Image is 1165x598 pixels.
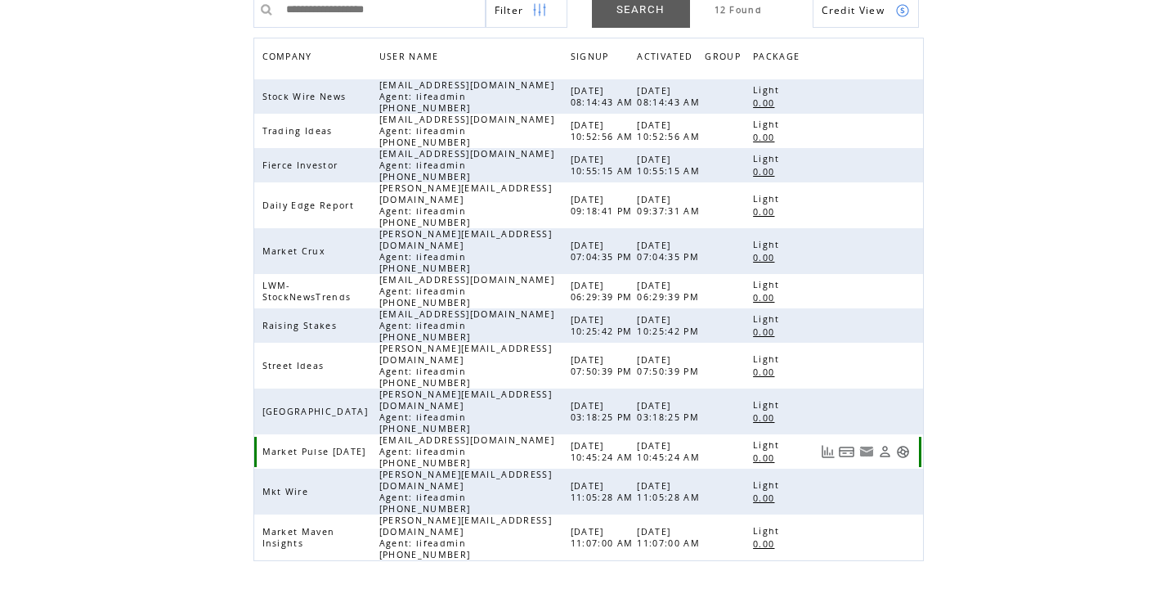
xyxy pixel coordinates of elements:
[753,193,784,205] span: Light
[571,119,638,142] span: [DATE] 10:52:56 AM
[379,148,554,182] span: [EMAIL_ADDRESS][DOMAIN_NAME] Agent: lifeadmin [PHONE_NUMBER]
[262,526,335,549] span: Market Maven Insights
[571,280,637,303] span: [DATE] 06:29:39 PM
[262,320,342,331] span: Raising Stakes
[379,51,443,61] a: USER NAME
[839,445,855,459] a: View Bills
[262,125,337,137] span: Trading Ideas
[753,411,782,425] a: 0.00
[705,47,745,70] span: GROUP
[753,84,784,96] span: Light
[637,314,703,337] span: [DATE] 10:25:42 PM
[571,240,637,263] span: [DATE] 07:04:35 PM
[379,389,552,434] span: [PERSON_NAME][EMAIL_ADDRESS][DOMAIN_NAME] Agent: lifeadmin [PHONE_NUMBER]
[571,400,637,423] span: [DATE] 03:18:25 PM
[379,114,554,148] span: [EMAIL_ADDRESS][DOMAIN_NAME] Agent: lifeadmin [PHONE_NUMBER]
[753,452,778,464] span: 0.00
[637,480,704,503] span: [DATE] 11:05:28 AM
[753,153,784,164] span: Light
[637,526,704,549] span: [DATE] 11:07:00 AM
[379,469,552,515] span: [PERSON_NAME][EMAIL_ADDRESS][DOMAIN_NAME] Agent: lifeadmin [PHONE_NUMBER]
[637,85,704,108] span: [DATE] 08:14:43 AM
[753,119,784,130] span: Light
[753,451,782,465] a: 0.00
[637,47,697,70] span: ACTIVATED
[637,354,703,377] span: [DATE] 07:50:39 PM
[753,166,778,178] span: 0.00
[571,51,613,61] a: SIGNUP
[896,445,910,459] a: Support
[753,399,784,411] span: Light
[379,308,554,343] span: [EMAIL_ADDRESS][DOMAIN_NAME] Agent: lifeadmin [PHONE_NUMBER]
[753,164,782,178] a: 0.00
[637,154,704,177] span: [DATE] 10:55:15 AM
[753,130,782,144] a: 0.00
[379,515,552,560] span: [PERSON_NAME][EMAIL_ADDRESS][DOMAIN_NAME] Agent: lifeadmin [PHONE_NUMBER]
[753,492,778,504] span: 0.00
[379,343,552,389] span: [PERSON_NAME][EMAIL_ADDRESS][DOMAIN_NAME] Agent: lifeadmin [PHONE_NUMBER]
[571,154,638,177] span: [DATE] 10:55:15 AM
[705,47,749,70] a: GROUP
[753,132,778,143] span: 0.00
[379,79,554,114] span: [EMAIL_ADDRESS][DOMAIN_NAME] Agent: lifeadmin [PHONE_NUMBER]
[637,119,704,142] span: [DATE] 10:52:56 AM
[753,525,784,537] span: Light
[571,314,637,337] span: [DATE] 10:25:42 PM
[262,91,351,102] span: Stock Wire News
[571,440,638,463] span: [DATE] 10:45:24 AM
[379,274,554,308] span: [EMAIL_ADDRESS][DOMAIN_NAME] Agent: lifeadmin [PHONE_NUMBER]
[821,445,835,459] a: View Usage
[753,290,782,304] a: 0.00
[822,3,885,17] span: Show Credits View
[379,434,554,469] span: [EMAIL_ADDRESS][DOMAIN_NAME] Agent: lifeadmin [PHONE_NUMBER]
[753,97,778,109] span: 0.00
[753,325,782,339] a: 0.00
[571,85,638,108] span: [DATE] 08:14:43 AM
[753,479,784,491] span: Light
[262,245,330,257] span: Market Crux
[753,439,784,451] span: Light
[753,279,784,290] span: Light
[753,313,784,325] span: Light
[262,360,329,371] span: Street Ideas
[753,47,804,70] span: PACKAGE
[571,480,638,503] span: [DATE] 11:05:28 AM
[262,280,356,303] span: LWM-StockNewsTrends
[878,445,892,459] a: View Profile
[495,3,524,17] span: Show filters
[859,444,874,459] a: Resend welcome email to this user
[262,486,313,497] span: Mkt Wire
[262,47,316,70] span: COMPANY
[753,292,778,303] span: 0.00
[262,160,343,171] span: Fierce Investor
[637,400,703,423] span: [DATE] 03:18:25 PM
[753,353,784,365] span: Light
[262,200,359,211] span: Daily Edge Report
[895,3,910,18] img: credits.png
[571,194,637,217] span: [DATE] 09:18:41 PM
[262,406,373,417] span: [GEOGRAPHIC_DATA]
[753,206,778,218] span: 0.00
[753,491,782,505] a: 0.00
[571,526,638,549] span: [DATE] 11:07:00 AM
[753,537,782,551] a: 0.00
[753,412,778,424] span: 0.00
[753,239,784,250] span: Light
[753,252,778,263] span: 0.00
[753,365,782,379] a: 0.00
[379,228,552,274] span: [PERSON_NAME][EMAIL_ADDRESS][DOMAIN_NAME] Agent: lifeadmin [PHONE_NUMBER]
[571,47,613,70] span: SIGNUP
[753,96,782,110] a: 0.00
[637,440,704,463] span: [DATE] 10:45:24 AM
[637,47,701,70] a: ACTIVATED
[753,205,782,218] a: 0.00
[637,240,703,263] span: [DATE] 07:04:35 PM
[379,182,552,228] span: [PERSON_NAME][EMAIL_ADDRESS][DOMAIN_NAME] Agent: lifeadmin [PHONE_NUMBER]
[753,326,778,338] span: 0.00
[637,280,703,303] span: [DATE] 06:29:39 PM
[262,446,370,457] span: Market Pulse [DATE]
[571,354,637,377] span: [DATE] 07:50:39 PM
[753,47,808,70] a: PACKAGE
[715,4,763,16] span: 12 Found
[753,538,778,550] span: 0.00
